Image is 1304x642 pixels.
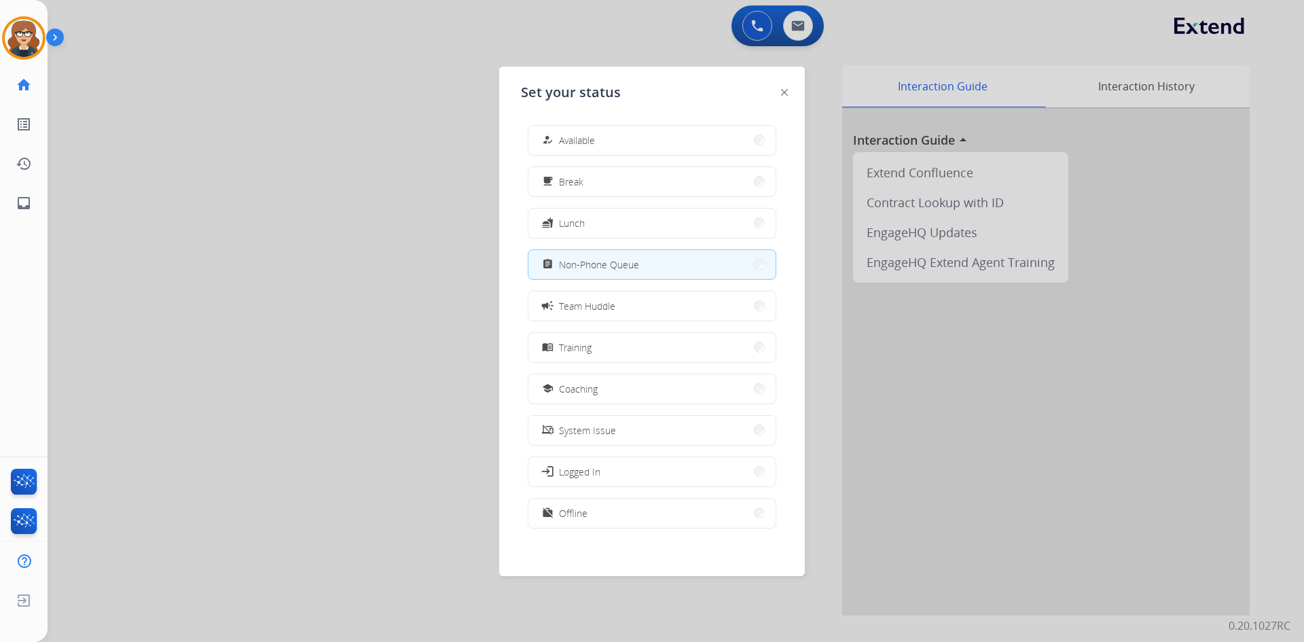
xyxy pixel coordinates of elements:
[528,416,776,445] button: System Issue
[542,425,554,436] mat-icon: phonelink_off
[528,499,776,528] button: Offline
[542,176,554,188] mat-icon: free_breakfast
[5,19,43,57] img: avatar
[521,83,621,102] span: Set your status
[559,465,600,479] span: Logged In
[528,167,776,196] button: Break
[559,257,639,272] span: Non-Phone Queue
[559,423,616,438] span: System Issue
[542,342,554,353] mat-icon: menu_book
[16,116,32,132] mat-icon: list_alt
[781,89,788,96] img: close-button
[542,135,554,146] mat-icon: how_to_reg
[16,156,32,172] mat-icon: history
[542,383,554,395] mat-icon: school
[542,259,554,270] mat-icon: assignment
[528,126,776,155] button: Available
[16,77,32,93] mat-icon: home
[528,333,776,362] button: Training
[528,209,776,238] button: Lunch
[542,507,554,519] mat-icon: work_off
[528,250,776,279] button: Non-Phone Queue
[559,382,598,396] span: Coaching
[559,506,587,520] span: Offline
[559,340,592,355] span: Training
[528,291,776,321] button: Team Huddle
[541,465,554,478] mat-icon: login
[1229,618,1290,634] p: 0.20.1027RC
[541,299,554,313] mat-icon: campaign
[559,133,595,147] span: Available
[559,175,583,189] span: Break
[528,457,776,486] button: Logged In
[559,299,615,313] span: Team Huddle
[528,374,776,404] button: Coaching
[16,195,32,211] mat-icon: inbox
[542,217,554,229] mat-icon: fastfood
[559,216,585,230] span: Lunch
